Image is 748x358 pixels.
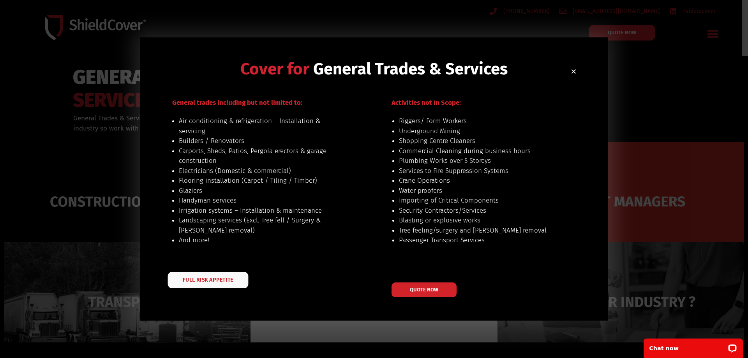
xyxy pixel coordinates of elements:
[399,235,561,245] li: Passenger Transport Services
[313,59,508,79] span: General Trades & Services
[571,69,577,74] a: Close
[399,146,561,156] li: Commercial Cleaning during business hours
[172,99,302,107] span: General trades including but not limited to:
[639,333,748,358] iframe: LiveChat chat widget
[399,215,561,226] li: Blasting or explosive works
[392,282,457,297] a: QUOTE NOW
[399,226,561,236] li: Tree feeling/surgery and [PERSON_NAME] removal
[410,287,438,292] span: QUOTE NOW
[179,196,341,206] li: Handyman services
[399,196,561,206] li: Importing of Critical Components
[179,136,341,146] li: Builders / Renovators
[179,176,341,186] li: Flooring installation (Carpet / Tiling / Timber)
[399,116,561,126] li: Riggers/ Form Workers
[399,206,561,216] li: Security Contractors/Services
[179,235,341,245] li: And more!
[399,126,561,136] li: Underground Mining
[399,156,561,166] li: Plumbing Works over 5 Storeys
[399,166,561,176] li: Services to Fire Suppression Systems
[179,215,341,235] li: Landscaping services (Excl. Tree fell / Surgery & [PERSON_NAME] removal)
[399,136,561,146] li: Shopping Centre Cleaners
[179,146,341,166] li: Carports, Sheds, Patios, Pergola erectors & garage construction
[183,277,233,282] span: FULL RISK APPETITE
[399,176,561,186] li: Crane Operations
[168,272,249,288] a: FULL RISK APPETITE
[179,116,341,136] li: Air conditioning & refrigeration – Installation & servicing
[179,166,341,176] li: Electricians (Domestic & commercial)
[179,186,341,196] li: Glaziers
[399,186,561,196] li: Water proofers
[179,206,341,216] li: Irrigation systems – Installation & maintenance
[240,59,309,79] span: Cover for
[392,99,461,107] span: Activities not In Scope:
